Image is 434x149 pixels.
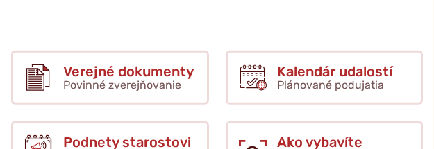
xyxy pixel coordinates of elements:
span: Plánované podujatia [278,78,385,91]
span: Verejné dokumenty [63,64,194,79]
span: Povinné zverejňovanie [63,78,181,91]
a: Verejné dokumenty Povinné zverejňovanie [11,51,209,105]
a: Kalendár udalostí Plánované podujatia [226,51,424,105]
span: Kalendár udalostí [278,64,393,79]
